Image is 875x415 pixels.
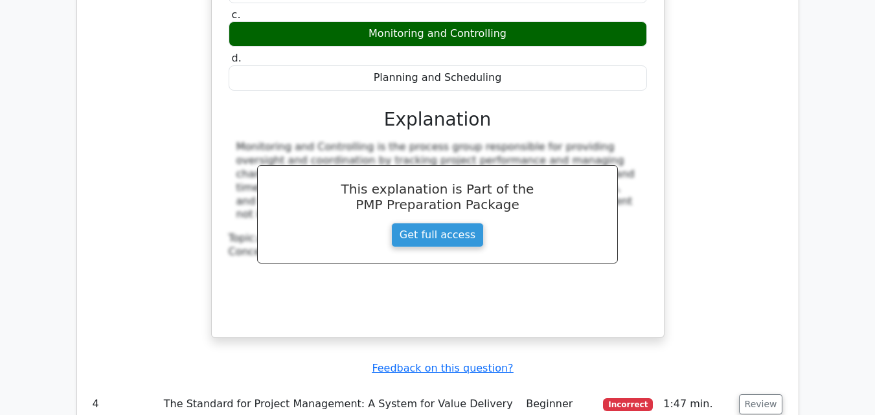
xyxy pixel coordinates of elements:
span: c. [232,8,241,21]
div: Concept: [229,245,647,259]
button: Review [739,394,783,414]
a: Feedback on this question? [372,362,513,374]
span: d. [232,52,242,64]
a: Get full access [391,223,484,247]
div: Monitoring and Controlling [229,21,647,47]
div: Topic: [229,232,647,245]
div: Monitoring and Controlling is the process group responsible for providing oversight and coordinat... [236,140,639,221]
h3: Explanation [236,109,639,131]
div: Planning and Scheduling [229,65,647,91]
span: Incorrect [603,398,653,411]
